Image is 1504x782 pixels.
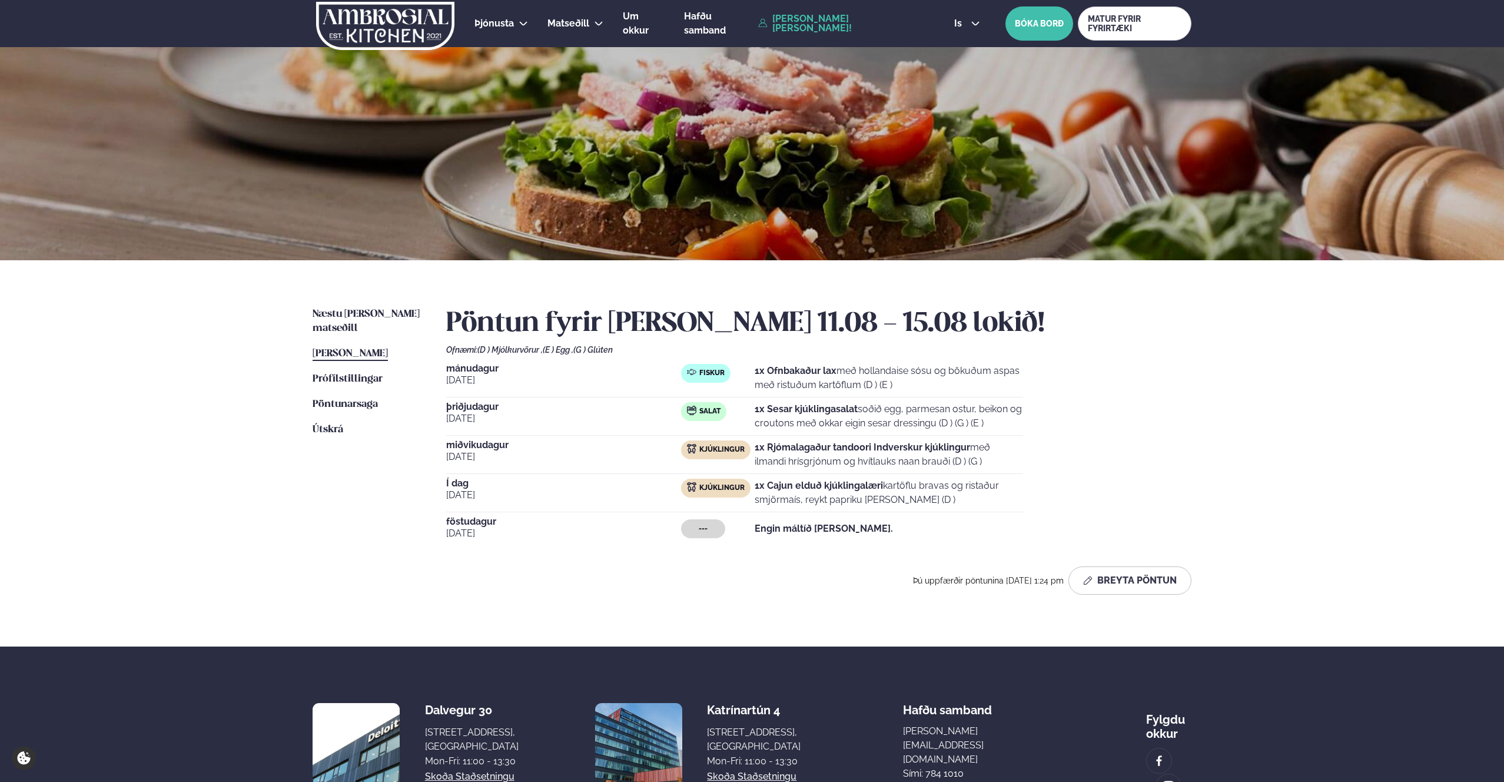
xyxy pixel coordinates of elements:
[707,703,801,717] div: Katrínartún 4
[547,16,589,31] a: Matseðill
[573,345,613,354] span: (G ) Glúten
[12,746,36,770] a: Cookie settings
[707,725,801,754] div: [STREET_ADDRESS], [GEOGRAPHIC_DATA]
[687,482,696,492] img: chicken.svg
[313,349,388,359] span: [PERSON_NAME]
[699,524,708,534] span: ---
[755,479,1023,507] p: kartöflu bravas og ristaður smjörmaís, reykt papriku [PERSON_NAME] (D )
[699,369,725,378] span: Fiskur
[313,425,343,435] span: Útskrá
[755,480,883,491] strong: 1x Cajun elduð kjúklingalæri
[755,364,1023,392] p: með hollandaise sósu og bökuðum aspas með ristuðum kartöflum (D ) (E )
[755,523,893,534] strong: Engin máltíð [PERSON_NAME].
[446,364,681,373] span: mánudagur
[313,397,378,412] a: Pöntunarsaga
[547,18,589,29] span: Matseðill
[699,407,721,416] span: Salat
[1005,6,1073,41] button: BÓKA BORÐ
[684,11,726,36] span: Hafðu samband
[313,372,383,386] a: Prófílstillingar
[446,345,1191,354] div: Ofnæmi:
[1153,754,1166,768] img: image alt
[699,483,745,493] span: Kjúklingur
[313,374,383,384] span: Prófílstillingar
[903,767,1044,781] p: Sími: 784 1010
[687,406,696,415] img: salad.svg
[755,365,836,376] strong: 1x Ofnbakaður lax
[623,9,665,38] a: Um okkur
[474,18,514,29] span: Þjónusta
[313,347,388,361] a: [PERSON_NAME]
[446,412,681,426] span: [DATE]
[425,703,519,717] div: Dalvegur 30
[474,16,514,31] a: Þjónusta
[755,403,858,415] strong: 1x Sesar kjúklingasalat
[1146,703,1191,741] div: Fylgdu okkur
[543,345,573,354] span: (E ) Egg ,
[954,19,965,28] span: is
[755,440,1023,469] p: með ilmandi hrísgrjónum og hvítlauks naan brauði (D ) (G )
[313,307,423,336] a: Næstu [PERSON_NAME] matseðill
[758,14,927,33] a: [PERSON_NAME] [PERSON_NAME]!
[684,9,752,38] a: Hafðu samband
[903,724,1044,767] a: [PERSON_NAME][EMAIL_ADDRESS][DOMAIN_NAME]
[446,450,681,464] span: [DATE]
[1068,566,1191,595] button: Breyta Pöntun
[446,373,681,387] span: [DATE]
[446,440,681,450] span: miðvikudagur
[446,479,681,488] span: Í dag
[313,309,420,333] span: Næstu [PERSON_NAME] matseðill
[446,402,681,412] span: þriðjudagur
[477,345,543,354] span: (D ) Mjólkurvörur ,
[903,694,992,717] span: Hafðu samband
[1078,6,1191,41] a: MATUR FYRIR FYRIRTÆKI
[945,19,989,28] button: is
[425,754,519,768] div: Mon-Fri: 11:00 - 13:30
[446,307,1191,340] h2: Pöntun fyrir [PERSON_NAME] 11.08 - 15.08 lokið!
[313,399,378,409] span: Pöntunarsaga
[315,2,456,50] img: logo
[446,526,681,541] span: [DATE]
[313,423,343,437] a: Útskrá
[623,11,649,36] span: Um okkur
[446,488,681,502] span: [DATE]
[446,517,681,526] span: föstudagur
[699,445,745,455] span: Kjúklingur
[425,725,519,754] div: [STREET_ADDRESS], [GEOGRAPHIC_DATA]
[913,576,1064,585] span: Þú uppfærðir pöntunina [DATE] 1:24 pm
[1147,748,1171,773] a: image alt
[687,444,696,453] img: chicken.svg
[755,442,970,453] strong: 1x Rjómalagaður tandoori Indverskur kjúklingur
[755,402,1023,430] p: soðið egg, parmesan ostur, beikon og croutons með okkar eigin sesar dressingu (D ) (G ) (E )
[687,367,696,377] img: fish.svg
[707,754,801,768] div: Mon-Fri: 11:00 - 13:30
